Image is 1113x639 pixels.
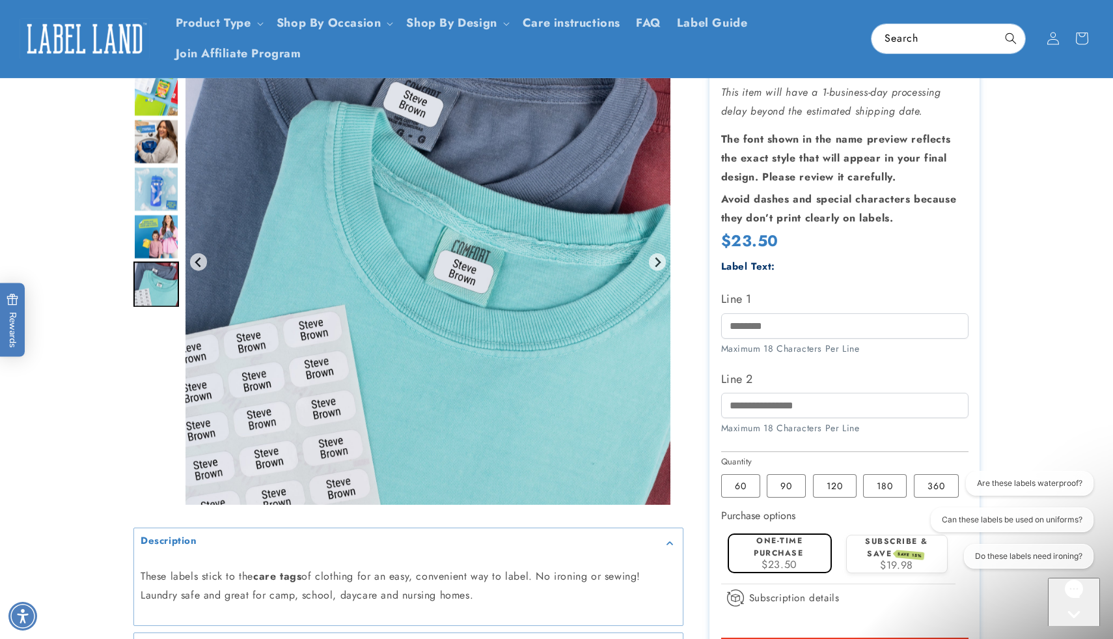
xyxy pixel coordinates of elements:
[133,71,179,117] div: Go to slide 5
[515,8,628,38] a: Care instructions
[677,16,748,31] span: Label Guide
[863,474,907,498] label: 180
[880,558,913,573] span: $19.98
[133,261,179,307] div: Go to slide 9
[176,46,301,61] span: Join Affiliate Program
[721,259,776,274] label: Label Text:
[133,71,179,117] img: Stick N' Wear® Labels - Label Land
[133,214,179,259] div: Go to slide 8
[721,474,760,498] label: 60
[669,8,756,38] a: Label Guide
[10,535,165,574] iframe: Sign Up via Text for Offers
[996,24,1025,53] button: Search
[190,253,208,271] button: Previous slide
[767,474,806,498] label: 90
[914,474,959,498] label: 360
[1048,578,1100,626] iframe: Gorgias live chat messenger
[15,14,155,64] a: Label Land
[8,602,37,631] div: Accessibility Menu
[277,16,381,31] span: Shop By Occasion
[133,119,179,164] img: Stick N' Wear® Labels - Label Land
[721,289,969,309] label: Line 1
[168,8,269,38] summary: Product Type
[133,166,179,212] img: Stick N' Wear® Labels - Label Land
[133,214,179,259] img: Stick N' Wear® Labels - Label Land
[865,535,928,560] label: Subscribe & save
[523,16,620,31] span: Care instructions
[133,261,179,307] img: Personalized Stick N' Wear clothing name labels applied to the care tag of t-shirts
[168,38,309,69] a: Join Affiliate Program
[649,253,666,271] button: Go to first slide
[721,421,969,435] div: Maximum 18 Characters Per Line
[141,568,676,606] p: These labels stick to the of clothing for an easy, convenient way to label. No ironing or sewing!...
[176,14,251,31] a: Product Type
[721,192,957,225] strong: Avoid dashes and special characters because they don’t print clearly on labels.
[133,166,179,212] div: Go to slide 7
[185,20,670,505] img: Personalized Stick N' Wear clothing name labels applied to the care tag of t-shirts
[762,557,797,572] span: $23.50
[721,369,969,390] label: Line 2
[721,455,754,468] legend: Quantity
[749,590,840,606] span: Subscription details
[20,18,150,59] img: Label Land
[896,550,925,560] span: SAVE 15%
[628,8,669,38] a: FAQ
[721,229,779,252] span: $23.50
[134,528,683,558] summary: Description
[813,474,857,498] label: 120
[7,293,19,347] span: Rewards
[398,8,514,38] summary: Shop By Design
[721,342,969,356] div: Maximum 18 Characters Per Line
[721,85,941,119] em: This item will have a 1-business-day processing delay beyond the estimated shipping date.
[636,16,661,31] span: FAQ
[406,14,497,31] a: Shop By Design
[269,8,399,38] summary: Shop By Occasion
[141,535,197,548] h2: Description
[133,119,179,164] div: Go to slide 6
[919,471,1100,580] iframe: Gorgias live chat conversation starters
[721,132,951,184] strong: The font shown in the name preview reflects the exact style that will appear in your final design...
[754,535,803,559] label: One-time purchase
[721,508,795,523] label: Purchase options
[253,569,301,584] strong: care tags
